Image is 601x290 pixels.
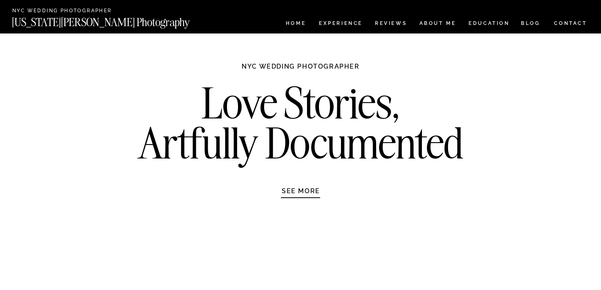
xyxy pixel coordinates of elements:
a: [US_STATE][PERSON_NAME] Photography [12,17,217,24]
a: Experience [319,21,362,28]
h1: NYC WEDDING PHOTOGRAPHER [224,62,377,78]
h2: Love Stories, Artfully Documented [129,83,472,169]
a: EDUCATION [468,21,511,28]
a: NYC Wedding Photographer [12,8,135,14]
a: ABOUT ME [419,21,456,28]
a: SEE MORE [262,187,340,195]
a: BLOG [521,21,540,28]
a: HOME [284,21,307,28]
a: CONTACT [554,19,588,28]
a: REVIEWS [375,21,406,28]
